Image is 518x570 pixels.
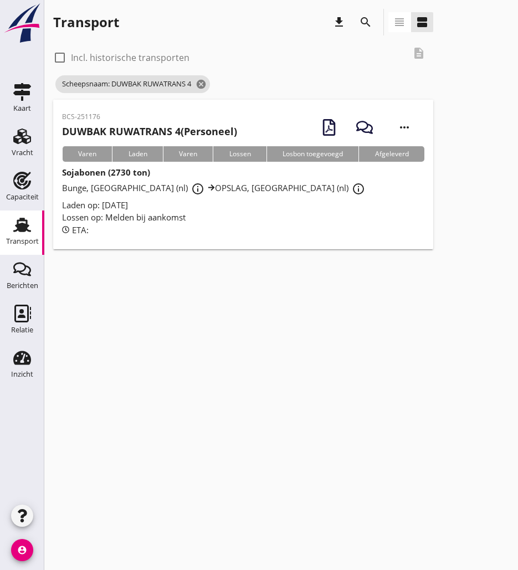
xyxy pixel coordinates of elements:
[358,146,424,162] div: Afgeleverd
[11,326,33,333] div: Relatie
[71,52,189,63] label: Incl. historische transporten
[112,146,162,162] div: Laden
[62,125,181,138] strong: DUWBAK RUWATRANS 4
[196,79,207,90] i: cancel
[213,146,266,162] div: Lossen
[163,146,213,162] div: Varen
[266,146,358,162] div: Losbon toegevoegd
[6,238,39,245] div: Transport
[191,182,204,196] i: info_outline
[11,371,33,378] div: Inzicht
[393,16,406,29] i: view_headline
[62,199,128,210] span: Laden op: [DATE]
[389,112,420,143] i: more_horiz
[53,100,433,249] a: BCS-251176DUWBAK RUWATRANS 4(Personeel)VarenLadenVarenLossenLosbon toegevoegdAfgeleverdSojabonen ...
[55,75,210,93] span: Scheepsnaam: DUWBAK RUWATRANS 4
[2,3,42,44] img: logo-small.a267ee39.svg
[13,105,31,112] div: Kaart
[416,16,429,29] i: view_agenda
[359,16,372,29] i: search
[352,182,365,196] i: info_outline
[62,212,186,223] span: Lossen op: Melden bij aankomst
[11,539,33,561] i: account_circle
[72,224,89,235] span: ETA:
[62,146,112,162] div: Varen
[62,182,368,193] span: Bunge, [GEOGRAPHIC_DATA] (nl) OPSLAG, [GEOGRAPHIC_DATA] (nl)
[7,282,38,289] div: Berichten
[62,124,237,139] h2: (Personeel)
[53,13,119,31] div: Transport
[332,16,346,29] i: download
[6,193,39,201] div: Capaciteit
[12,149,33,156] div: Vracht
[62,112,237,122] p: BCS-251176
[62,167,150,178] strong: Sojabonen (2730 ton)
